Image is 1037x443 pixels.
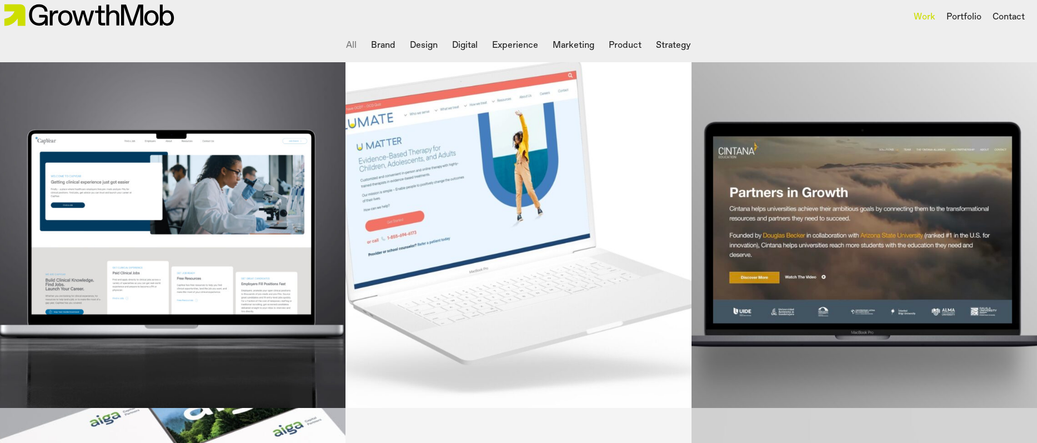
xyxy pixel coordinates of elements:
li: Strategy [652,34,695,57]
li: Design [405,34,442,57]
a: Contact [993,11,1025,24]
li: Marketing [548,34,599,57]
a: Work [914,11,935,24]
li: Product [604,34,646,57]
a: Portfolio [946,11,981,24]
li: Digital [448,34,482,57]
nav: Main nav [908,8,1030,27]
li: All [342,34,361,57]
li: Brand [367,34,400,57]
li: Experience [488,34,543,57]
